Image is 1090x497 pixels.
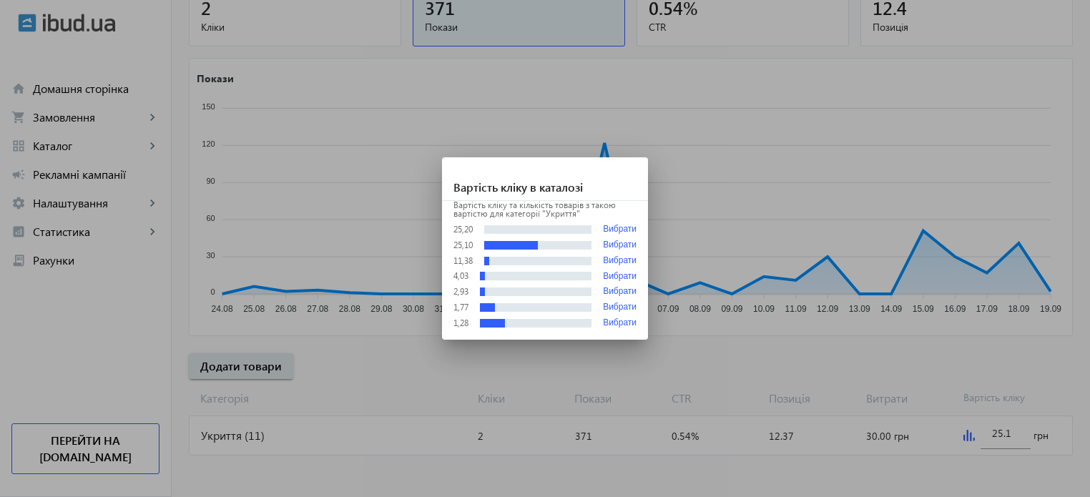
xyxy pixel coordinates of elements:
[453,272,468,280] div: 4,03
[453,303,468,312] div: 1,77
[603,318,637,328] button: Вибрати
[603,302,637,313] button: Вибрати
[603,272,637,282] button: Вибрати
[603,287,637,297] button: Вибрати
[603,240,637,250] button: Вибрати
[603,224,637,235] button: Вибрати
[453,257,473,265] div: 11,38
[453,287,468,296] div: 2,93
[453,241,473,250] div: 25,10
[453,225,473,234] div: 25,20
[453,319,468,328] div: 1,28
[603,256,637,266] button: Вибрати
[453,201,637,218] p: Вартість кліку та кількість товарів з такою вартістю для категорії "Укриття"
[442,157,648,201] h1: Вартість кліку в каталозі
